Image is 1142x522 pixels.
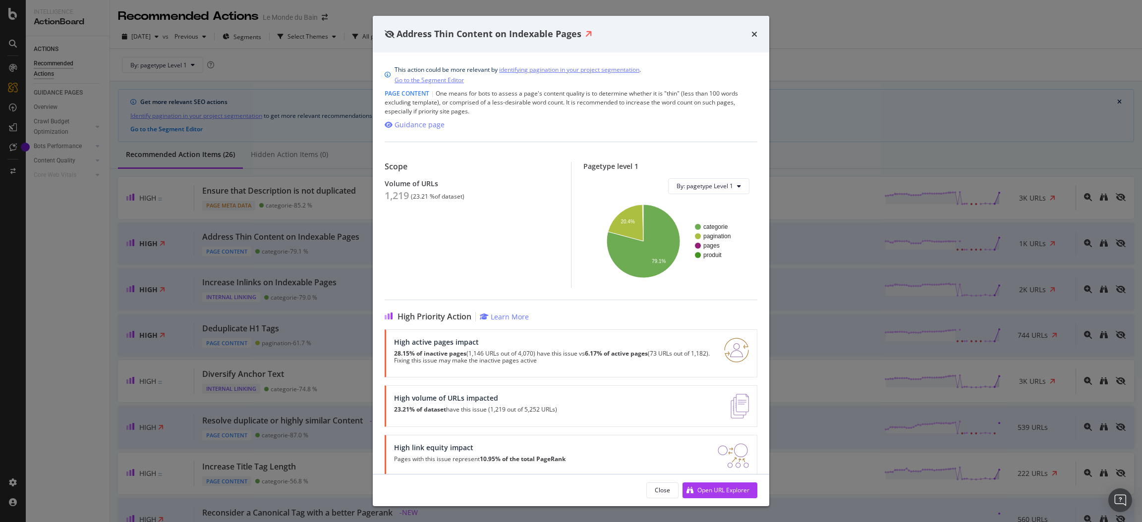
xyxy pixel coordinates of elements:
svg: A chart. [591,202,749,280]
button: By: pagetype Level 1 [668,178,749,194]
strong: 6.17% of active pages [585,349,648,358]
div: 1,219 [385,190,409,202]
img: DDxVyA23.png [718,443,749,468]
div: Learn More [491,312,529,321]
strong: 28.15% of inactive pages [394,349,466,358]
span: High Priority Action [398,312,471,321]
div: Pagetype level 1 [583,162,758,170]
span: | [431,89,434,98]
div: High active pages impact [394,338,712,346]
div: info banner [385,64,757,85]
div: One means for bots to assess a page's content quality is to determine whether it is "thin" (less ... [385,89,757,116]
div: Volume of URLs [385,179,559,188]
div: times [751,28,757,41]
button: Close [646,482,679,498]
text: 20.4% [621,218,634,224]
div: eye-slash [385,30,395,38]
div: Guidance page [395,120,445,130]
span: By: pagetype Level 1 [677,182,733,190]
a: Learn More [480,312,529,321]
p: Pages with this issue represent [394,456,566,463]
div: High link equity impact [394,443,566,452]
strong: 10.95% of the total PageRank [480,455,566,463]
p: (1,146 URLs out of 4,070) have this issue vs (73 URLs out of 1,182). Fixing this issue may make t... [394,350,712,364]
span: Page Content [385,89,429,98]
img: RO06QsNG.png [724,338,749,363]
img: e5DMFwAAAABJRU5ErkJggg== [731,394,749,418]
text: produit [703,252,722,259]
div: High volume of URLs impacted [394,394,557,402]
a: Guidance page [385,120,445,130]
text: pages [703,242,720,249]
text: pagination [703,233,731,240]
a: Go to the Segment Editor [395,75,464,85]
button: Open URL Explorer [683,482,757,498]
div: Open URL Explorer [697,486,749,494]
p: have this issue (1,219 out of 5,252 URLs) [394,406,557,413]
span: Address Thin Content on Indexable Pages [397,28,581,40]
strong: 23.21% of dataset [394,405,446,414]
text: categorie [703,223,728,230]
div: Open Intercom Messenger [1108,488,1132,512]
a: identifying pagination in your project segmentation [499,64,639,75]
text: 79.1% [652,259,666,264]
div: ( 23.21 % of dataset ) [411,193,464,200]
div: Scope [385,162,559,171]
div: Close [655,486,670,494]
div: This action could be more relevant by . [395,64,641,85]
div: modal [373,16,769,506]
